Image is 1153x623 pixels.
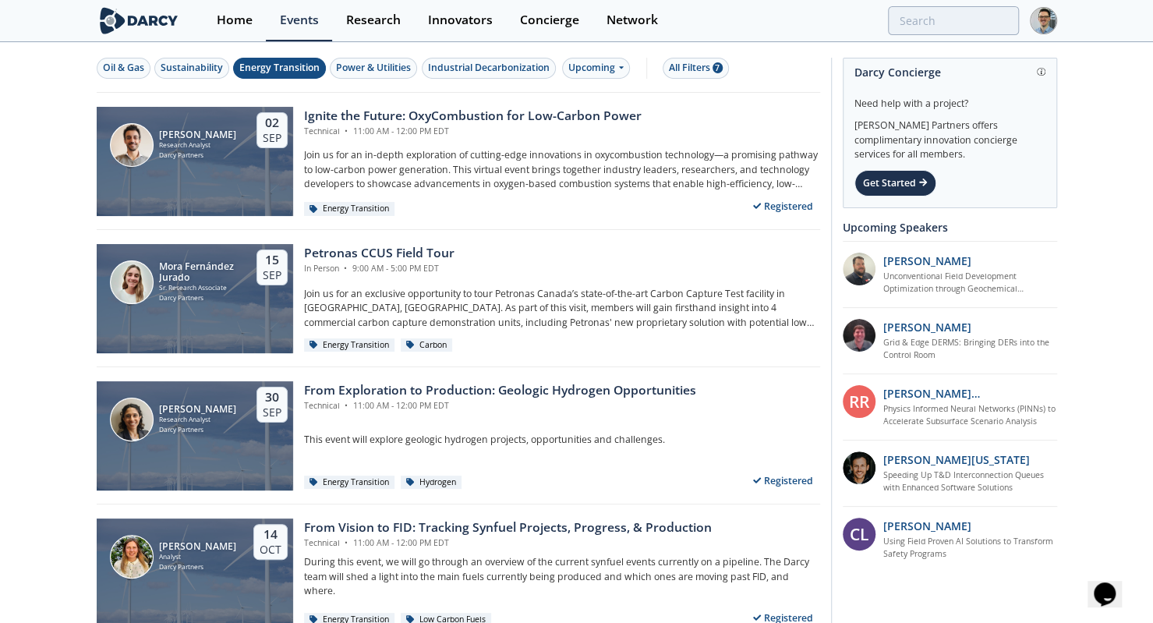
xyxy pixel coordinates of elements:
img: 1b183925-147f-4a47-82c9-16eeeed5003c [843,451,875,484]
div: Technical 11:00 AM - 12:00 PM EDT [304,126,642,138]
div: Darcy Partners [159,293,242,303]
p: [PERSON_NAME] [PERSON_NAME] [883,385,1057,402]
div: Need help with a project? [854,86,1045,111]
div: 30 [263,390,281,405]
a: Physics Informed Neural Networks (PINNs) to Accelerate Subsurface Scenario Analysis [883,403,1057,428]
div: Ignite the Future: OxyCombustion for Low-Carbon Power [304,107,642,126]
img: Catalina Zazkin [110,535,154,579]
div: Registered [746,471,820,490]
p: [PERSON_NAME] [883,253,971,269]
span: • [341,263,350,274]
div: [PERSON_NAME] [159,404,236,415]
div: Sep [263,268,281,282]
div: Concierge [520,14,579,27]
div: Energy Transition [304,202,395,216]
div: Innovators [428,14,493,27]
div: [PERSON_NAME] Partners offers complimentary innovation concierge services for all members. [854,111,1045,162]
a: Grid & Edge DERMS: Bringing DERs into the Control Room [883,337,1057,362]
span: • [342,126,351,136]
img: Nicolas Lassalle [110,123,154,167]
p: [PERSON_NAME] [883,319,971,335]
p: During this event, we will go through an overview of the current synfuel events currently on a pi... [304,555,820,598]
a: Speeding Up T&D Interconnection Queues with Enhanced Software Solutions [883,469,1057,494]
a: Using Field Proven AI Solutions to Transform Safety Programs [883,536,1057,561]
div: Technical 11:00 AM - 12:00 PM EDT [304,400,696,412]
img: 2k2ez1SvSiOh3gKHmcgF [843,253,875,285]
div: Darcy Partners [159,150,236,161]
div: Energy Transition [239,61,320,75]
div: Industrial Decarbonization [428,61,550,75]
div: All Filters [669,61,723,75]
a: Nicolas Lassalle [PERSON_NAME] Research Analyst Darcy Partners 02 Sep Ignite the Future: OxyCombu... [97,107,820,216]
p: [PERSON_NAME][US_STATE] [883,451,1030,468]
div: Network [607,14,658,27]
div: Research Analyst [159,140,236,150]
div: Research [346,14,401,27]
button: All Filters 7 [663,58,729,79]
div: CL [843,518,875,550]
span: • [342,400,351,411]
div: [PERSON_NAME] [159,541,236,552]
div: 02 [263,115,281,131]
a: Mora Fernández Jurado Mora Fernández Jurado Sr. Research Associate Darcy Partners 15 Sep Petronas... [97,244,820,353]
div: [PERSON_NAME] [159,129,236,140]
img: Mora Fernández Jurado [110,260,154,304]
div: Upcoming Speakers [843,214,1057,241]
span: 7 [713,62,723,73]
div: Sep [263,131,281,145]
img: logo-wide.svg [97,7,182,34]
div: Energy Transition [304,476,395,490]
p: [PERSON_NAME] [883,518,971,534]
div: Darcy Partners [159,425,236,435]
div: Registered [746,196,820,216]
div: In Person 9:00 AM - 5:00 PM EDT [304,263,454,275]
div: Darcy Concierge [854,58,1045,86]
p: Join us for an exclusive opportunity to tour Petronas Canada’s state-of-the-art Carbon Capture Te... [304,287,820,330]
button: Energy Transition [233,58,326,79]
button: Oil & Gas [97,58,150,79]
div: Get Started [854,170,936,196]
div: RR [843,385,875,418]
p: Join us for an in-depth exploration of cutting-edge innovations in oxycombustion technology—a pro... [304,148,820,191]
div: Events [280,14,319,27]
div: Energy Transition [304,338,395,352]
div: Mora Fernández Jurado [159,261,242,283]
input: Advanced Search [888,6,1019,35]
img: Julieta Vidal [110,398,154,441]
a: Julieta Vidal [PERSON_NAME] Research Analyst Darcy Partners 30 Sep From Exploration to Production... [97,381,820,490]
div: 14 [260,527,281,543]
div: From Exploration to Production: Geologic Hydrogen Opportunities [304,381,696,400]
div: Home [217,14,253,27]
p: This event will explore geologic hydrogen projects, opportunities and challenges. [304,433,820,447]
button: Industrial Decarbonization [422,58,556,79]
div: Sep [263,405,281,419]
span: • [342,537,351,548]
div: Oct [260,543,281,557]
img: accc9a8e-a9c1-4d58-ae37-132228efcf55 [843,319,875,352]
div: From Vision to FID: Tracking Synfuel Projects, Progress, & Production [304,519,712,537]
div: Petronas CCUS Field Tour [304,244,454,263]
div: Darcy Partners [159,562,236,572]
div: 15 [263,253,281,268]
div: Technical 11:00 AM - 12:00 PM EDT [304,537,712,550]
button: Power & Utilities [330,58,417,79]
a: Unconventional Field Development Optimization through Geochemical Fingerprinting Technology [883,271,1057,296]
div: Research Analyst [159,415,236,425]
div: Analyst [159,552,236,562]
button: Sustainability [154,58,229,79]
img: Profile [1030,7,1057,34]
div: Oil & Gas [103,61,144,75]
div: Upcoming [562,58,630,79]
img: information.svg [1037,68,1045,76]
iframe: chat widget [1088,561,1137,607]
div: Sr. Research Associate [159,283,242,293]
div: Hydrogen [401,476,462,490]
div: Carbon [401,338,453,352]
div: Sustainability [161,61,223,75]
div: Power & Utilities [336,61,411,75]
